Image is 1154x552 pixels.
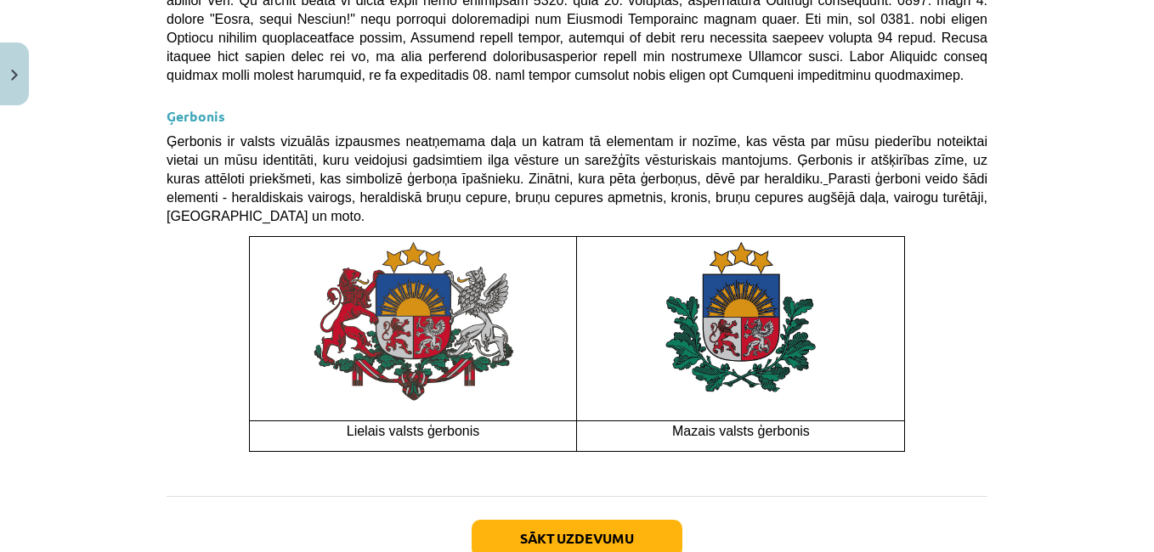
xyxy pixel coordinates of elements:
[672,424,810,438] span: Mazais valsts ģerbonis
[167,134,987,223] span: Ģerbonis ir valsts vizuālās izpausmes neatņemama daļa un katram tā elementam ir nozīme, kas vēsta...
[11,70,18,81] img: icon-close-lesson-0947bae3869378f0d4975bcd49f059093ad1ed9edebbc8119c70593378902aed.svg
[167,107,225,125] strong: Ģerbonis
[309,237,518,405] img: A colorful emblem with lions and a shield Description automatically generated
[635,237,847,408] img: Latvijas valsts ģerbonis
[347,424,480,438] span: Lielais valsts ģerbonis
